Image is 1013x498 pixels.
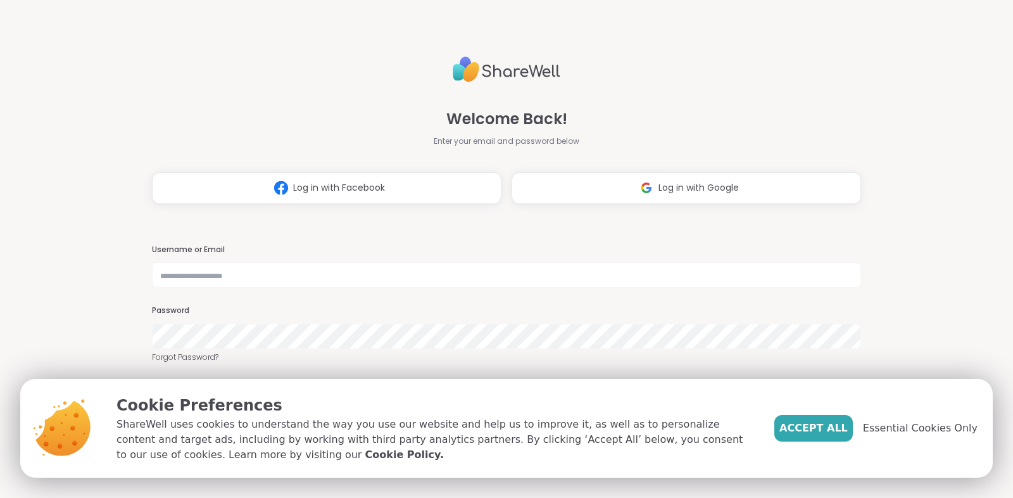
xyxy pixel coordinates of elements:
[453,51,560,87] img: ShareWell Logo
[779,421,848,436] span: Accept All
[512,172,861,204] button: Log in with Google
[152,352,861,363] a: Forgot Password?
[116,417,754,463] p: ShareWell uses cookies to understand the way you use our website and help us to improve it, as we...
[863,421,978,436] span: Essential Cookies Only
[434,136,579,147] span: Enter your email and password below
[152,305,861,316] h3: Password
[658,181,739,195] span: Log in with Google
[774,415,853,442] button: Accept All
[269,176,293,200] img: ShareWell Logomark
[365,447,444,463] a: Cookie Policy.
[634,176,658,200] img: ShareWell Logomark
[116,394,754,417] p: Cookie Preferences
[152,245,861,255] h3: Username or Email
[446,108,567,131] span: Welcome Back!
[293,181,385,195] span: Log in with Facebook
[152,172,501,204] button: Log in with Facebook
